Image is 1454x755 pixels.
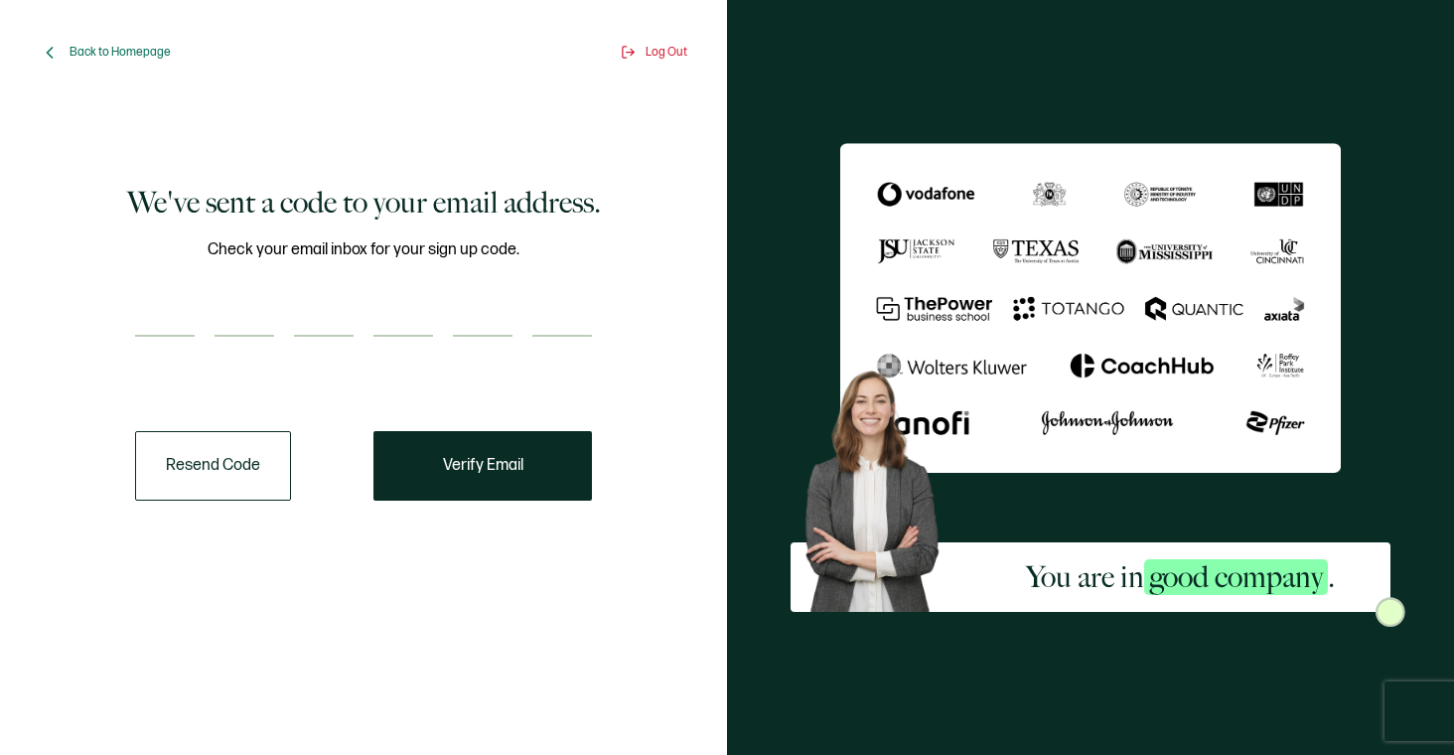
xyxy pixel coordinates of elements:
[646,45,687,60] span: Log Out
[1144,559,1328,595] span: good company
[135,431,291,501] button: Resend Code
[127,183,601,223] h1: We've sent a code to your email address.
[840,143,1341,473] img: Sertifier We've sent a code to your email address.
[443,458,523,474] span: Verify Email
[791,359,970,612] img: Sertifier Signup - You are in <span class="strong-h">good company</span>. Hero
[1026,557,1335,597] h2: You are in .
[373,431,592,501] button: Verify Email
[1376,597,1405,627] img: Sertifier Signup
[208,237,519,262] span: Check your email inbox for your sign up code.
[70,45,171,60] span: Back to Homepage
